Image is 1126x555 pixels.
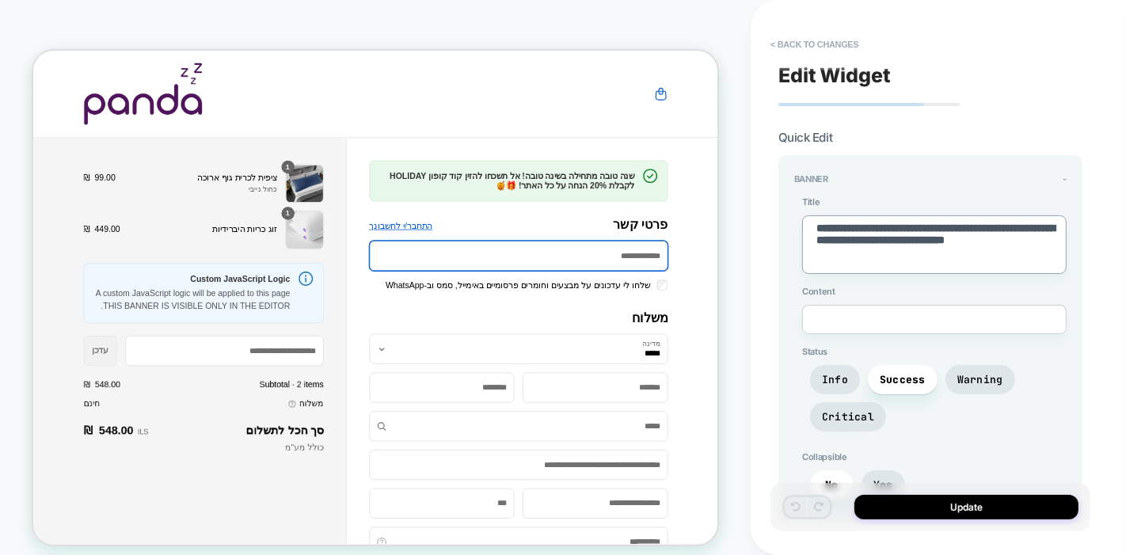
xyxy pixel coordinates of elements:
span: משלוח [355,462,387,479]
span: ILS [139,503,153,514]
h2: משלוח [448,347,846,367]
p: A custom JavaScript logic will be applied to this page [82,316,343,333]
span: Success [880,373,926,386]
span: Status [802,346,1067,357]
span: חינם [67,464,89,477]
span: 1 [337,210,342,224]
button: < Back to changes [763,32,867,57]
span: - [1063,173,1067,184]
span: ‏449.00 ‏ ₪ [67,230,116,247]
span: 1 [337,148,342,162]
img: כחול נייבי [337,152,387,203]
span: Edit Widget [778,63,891,87]
h2: פרטי קשר [774,222,846,241]
span: Yes [873,478,893,492]
a: התחבר/י לחשבונך [448,226,533,242]
a: סל הקניות [827,48,846,67]
span: Title [802,196,1067,207]
strong: סך הכל לתשלום [283,498,387,515]
span: Info [822,373,848,386]
p: THIS BANNER IS VISIBLE ONLY IN THE EDITOR. [82,333,343,349]
p: זוג כריות היברידיות [127,230,325,247]
span: Subtotal · 2 items [301,439,386,451]
span: Banner [794,173,828,184]
label: שלחו לי עדכונים על מבצעים וחומרים פרסומיים באימייל, סמס וב-WhatsApp [470,305,831,321]
span: Content [802,286,1067,297]
span: ‏548.00 ‏ ₪ [67,439,116,451]
span: Critical [822,410,874,424]
span: Warning [957,373,1003,386]
strong: ‏548.00 ‏ ₪ [67,496,134,519]
span: Quick Edit [778,130,832,145]
span: ‏99.00 ‏ ₪ [67,162,110,178]
p: כחול נייבי [120,178,325,192]
button: Update [854,495,1078,519]
img: זוג כריות היברידיות [337,214,387,264]
span: כולל מע"מ [336,523,387,535]
section: סל הקניות [67,146,387,267]
span: No [825,478,839,492]
section: פרטי קשר [448,146,846,322]
span: Collapsible [802,451,1067,462]
h1: Custom JavaScript Logic [82,298,343,311]
p: ציפית לכרית גוף ארוכה [120,162,325,178]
